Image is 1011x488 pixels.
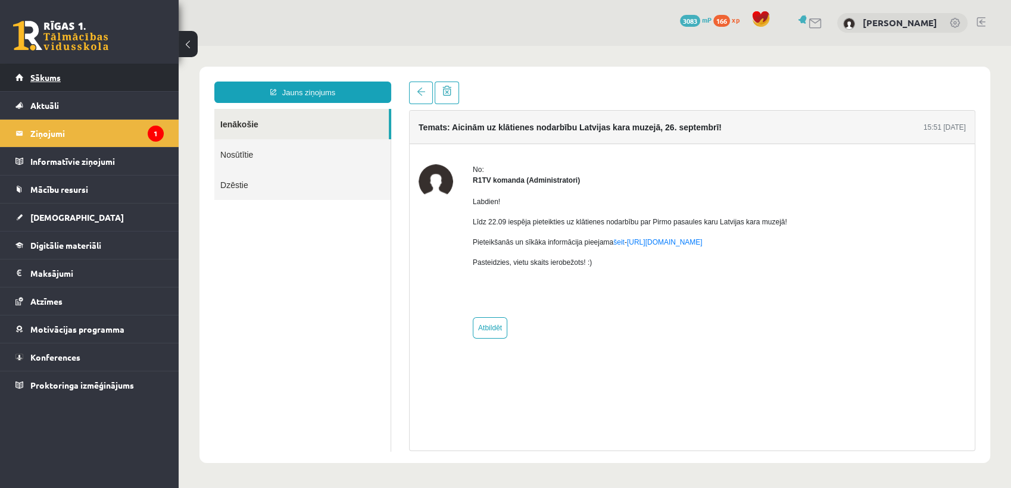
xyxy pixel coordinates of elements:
p: Labdien! [294,151,609,161]
a: Dzēstie [36,124,212,154]
span: [DEMOGRAPHIC_DATA] [30,212,124,223]
a: Konferences [15,343,164,371]
a: Informatīvie ziņojumi [15,148,164,175]
legend: Informatīvie ziņojumi [30,148,164,175]
p: Līdz 22.09 iespēja pieteikties uz klātienes nodarbību par Pirmo pasaules karu Latvijas kara muzejā! [294,171,609,182]
legend: Ziņojumi [30,120,164,147]
span: 166 [713,15,730,27]
a: 166 xp [713,15,745,24]
img: Ieva Bringina [843,18,855,30]
strong: R1TV komanda (Administratori) [294,130,401,139]
h4: Temats: Aicinām uz klātienes nodarbību Latvijas kara muzejā, 26. septembrī! [240,77,543,86]
a: [DEMOGRAPHIC_DATA] [15,204,164,231]
a: [URL][DOMAIN_NAME] [448,192,524,201]
a: Aktuāli [15,92,164,119]
span: xp [732,15,739,24]
a: Ienākošie [36,63,210,93]
span: Sākums [30,72,61,83]
a: Maksājumi [15,259,164,287]
span: Mācību resursi [30,184,88,195]
legend: Maksājumi [30,259,164,287]
i: 1 [148,126,164,142]
span: Atzīmes [30,296,63,306]
span: mP [702,15,712,24]
a: šeit [435,192,446,201]
a: [PERSON_NAME] [863,17,937,29]
a: Motivācijas programma [15,315,164,343]
a: Mācību resursi [15,176,164,203]
a: Nosūtītie [36,93,212,124]
span: Proktoringa izmēģinājums [30,380,134,390]
a: Jauns ziņojums [36,36,213,57]
span: Konferences [30,352,80,362]
a: Atzīmes [15,287,164,315]
span: 3083 [680,15,700,27]
span: Motivācijas programma [30,324,124,334]
p: Pieteikšanās un sīkāka informācija pieejama - [294,191,609,202]
img: R1TV komanda [240,118,274,153]
a: Proktoringa izmēģinājums [15,371,164,399]
a: Rīgas 1. Tālmācības vidusskola [13,21,108,51]
a: Digitālie materiāli [15,232,164,259]
span: Digitālie materiāli [30,240,101,251]
a: Ziņojumi1 [15,120,164,147]
a: Sākums [15,64,164,91]
div: 15:51 [DATE] [745,76,787,87]
a: 3083 mP [680,15,712,24]
span: Aktuāli [30,100,59,111]
div: No: [294,118,609,129]
p: Pasteidzies, vietu skaits ierobežots! :) [294,211,609,222]
a: Atbildēt [294,271,329,293]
